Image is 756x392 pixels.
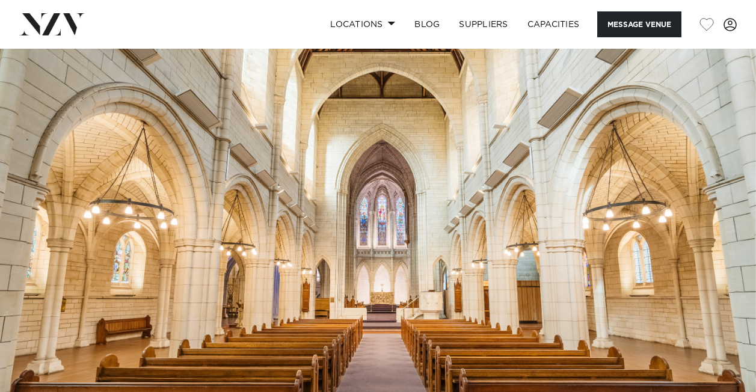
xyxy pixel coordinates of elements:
img: nzv-logo.png [19,13,85,35]
a: BLOG [405,11,449,37]
a: Capacities [518,11,589,37]
a: Locations [321,11,405,37]
a: SUPPLIERS [449,11,517,37]
button: Message Venue [597,11,681,37]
